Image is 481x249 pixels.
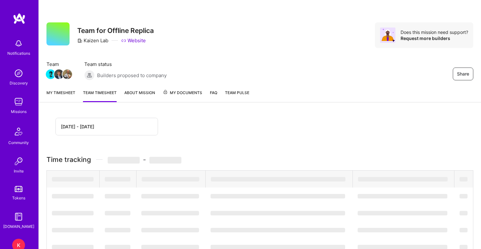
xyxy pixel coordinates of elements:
[141,194,199,198] span: ‌
[77,38,82,43] i: icon CompanyGray
[105,211,130,215] span: ‌
[105,228,130,232] span: ‌
[97,72,167,79] span: Builders proposed to company
[149,157,181,164] span: ‌
[62,69,72,79] img: Team Member Avatar
[380,28,395,43] img: Avatar
[46,69,55,80] a: Team Member Avatar
[46,61,71,68] span: Team
[225,90,249,95] span: Team Pulse
[210,89,217,102] a: FAQ
[124,89,155,102] a: About Mission
[108,156,181,164] span: -
[54,69,64,79] img: Team Member Avatar
[8,139,29,146] div: Community
[63,69,71,80] a: Team Member Avatar
[46,69,55,79] img: Team Member Avatar
[211,211,345,215] span: ‌
[61,123,94,130] div: [DATE] - [DATE]
[163,89,202,102] a: My Documents
[453,68,473,80] button: Share
[12,95,25,108] img: teamwork
[358,177,448,181] span: ‌
[3,223,34,230] div: [DOMAIN_NAME]
[12,155,25,168] img: Invite
[12,195,25,201] div: Tokens
[7,50,30,57] div: Notifications
[77,37,108,44] div: Kaizen Lab
[141,211,199,215] span: ‌
[46,89,75,102] a: My timesheet
[401,29,468,35] div: Does this mission need support?
[14,168,24,174] div: Invite
[84,70,95,80] img: Builders proposed to company
[358,194,447,198] span: ‌
[83,89,117,102] a: Team timesheet
[108,157,140,164] span: ‌
[460,211,468,215] span: ‌
[52,211,94,215] span: ‌
[15,186,22,192] img: tokens
[105,177,130,181] span: ‌
[457,71,469,77] span: Share
[142,177,199,181] span: ‌
[12,210,25,223] img: guide book
[105,194,130,198] span: ‌
[11,108,27,115] div: Missions
[460,228,468,232] span: ‌
[358,211,447,215] span: ‌
[52,194,94,198] span: ‌
[84,61,167,68] span: Team status
[163,89,202,96] span: My Documents
[460,177,468,181] span: ‌
[46,156,473,164] h3: Time tracking
[211,194,345,198] span: ‌
[12,67,25,80] img: discovery
[121,37,146,44] a: Website
[211,228,345,232] span: ‌
[11,124,26,139] img: Community
[141,228,199,232] span: ‌
[77,27,154,35] h3: Team for Offline Replica
[211,177,345,181] span: ‌
[52,228,94,232] span: ‌
[460,194,468,198] span: ‌
[13,13,26,24] img: logo
[401,35,468,41] div: Request more builders
[52,177,94,181] span: ‌
[358,228,447,232] span: ‌
[55,69,63,80] a: Team Member Avatar
[12,37,25,50] img: bell
[10,80,28,86] div: Discovery
[225,89,249,102] a: Team Pulse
